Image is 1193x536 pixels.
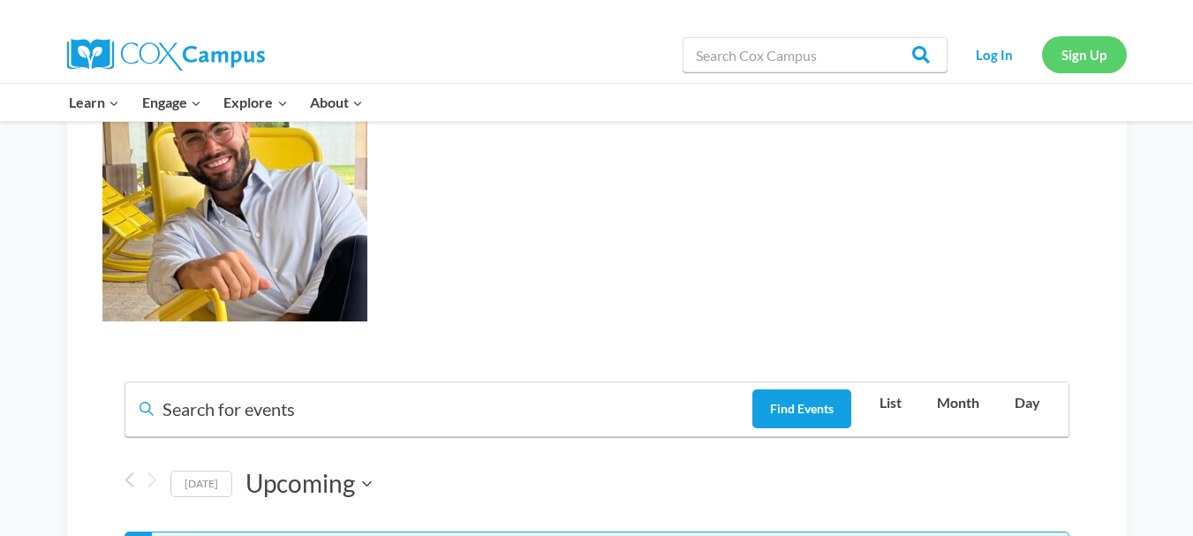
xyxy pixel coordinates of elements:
input: Enter Keyword. Search for events by Keyword. [125,389,752,434]
button: Next Events [147,472,157,488]
a: Log In [956,36,1033,72]
button: Click to toggle datepicker [245,466,372,502]
a: Sign Up [1042,36,1127,72]
span: Upcoming [245,466,355,502]
button: Child menu of About [298,84,374,121]
input: Search Cox Campus [683,37,948,72]
a: Click to select today's date [170,471,232,498]
nav: Primary Navigation [58,84,374,121]
a: Previous Events [125,472,134,488]
button: Find Events [752,389,851,429]
span: Day [1015,391,1040,414]
span: List [880,391,902,414]
a: Month [919,382,997,423]
button: Child menu of Engage [131,84,213,121]
a: List [862,382,919,423]
button: Child menu of Learn [58,84,132,121]
img: Cox Campus [67,39,265,71]
button: Child menu of Explore [213,84,299,121]
nav: Secondary Navigation [956,36,1127,72]
span: Month [937,391,979,414]
a: Day [997,382,1058,423]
